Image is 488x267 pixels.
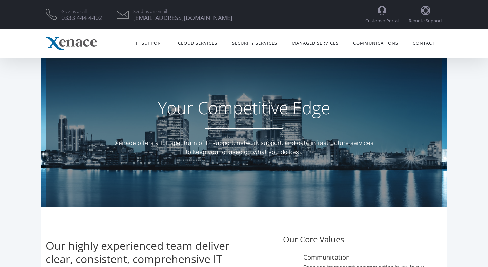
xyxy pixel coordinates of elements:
[61,9,102,14] span: Give us a call
[283,234,442,245] h4: Our Core Values
[133,9,232,20] a: Send us an email [EMAIL_ADDRESS][DOMAIN_NAME]
[129,32,171,53] a: IT Support
[61,16,102,20] span: 0333 444 4402
[346,32,406,53] a: Communications
[284,32,346,53] a: Managed Services
[225,32,284,53] a: Security Services
[51,98,437,118] h3: Your Competitive Edge
[51,139,437,157] div: Xenace offers a full spectrum of IT support, network support, and data infrastructure services to...
[46,37,97,50] img: Xenace
[133,16,232,20] span: [EMAIL_ADDRESS][DOMAIN_NAME]
[61,9,102,20] a: Give us a call 0333 444 4402
[171,32,225,53] a: Cloud Services
[406,32,442,53] a: Contact
[303,253,442,262] h5: Communication
[133,9,232,14] span: Send us an email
